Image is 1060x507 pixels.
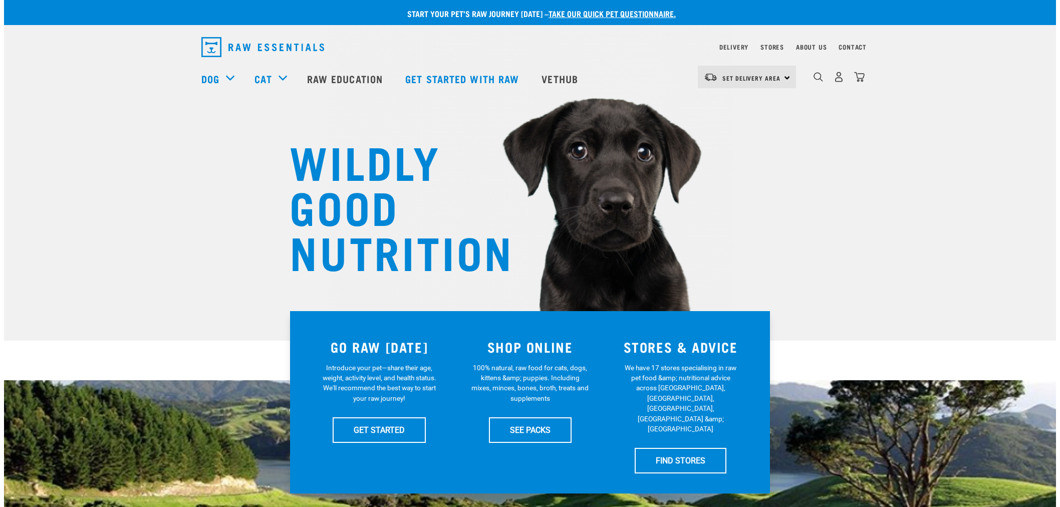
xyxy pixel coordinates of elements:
[254,71,272,86] a: Cat
[489,417,572,442] a: SEE PACKS
[201,37,324,57] img: Raw Essentials Logo
[471,363,589,404] p: 100% natural, raw food for cats, dogs, kittens &amp; puppies. Including mixes, minces, bones, bro...
[854,72,865,82] img: home-icon@2x.png
[4,59,1056,99] nav: dropdown navigation
[333,417,426,442] a: GET STARTED
[834,72,844,82] img: user.png
[611,339,750,355] h3: STORES & ADVICE
[704,73,717,82] img: van-moving.png
[760,45,784,49] a: Stores
[839,45,867,49] a: Contact
[549,11,676,16] a: take our quick pet questionnaire.
[290,138,490,273] h1: WILDLY GOOD NUTRITION
[622,363,739,434] p: We have 17 stores specialising in raw pet food &amp; nutritional advice across [GEOGRAPHIC_DATA],...
[719,45,748,49] a: Delivery
[201,71,219,86] a: Dog
[796,45,827,49] a: About Us
[532,59,591,99] a: Vethub
[395,59,532,99] a: Get started with Raw
[461,339,600,355] h3: SHOP ONLINE
[193,33,867,61] nav: dropdown navigation
[321,363,438,404] p: Introduce your pet—share their age, weight, activity level, and health status. We'll recommend th...
[297,59,395,99] a: Raw Education
[635,448,726,473] a: FIND STORES
[310,339,449,355] h3: GO RAW [DATE]
[722,76,780,80] span: Set Delivery Area
[814,72,823,82] img: home-icon-1@2x.png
